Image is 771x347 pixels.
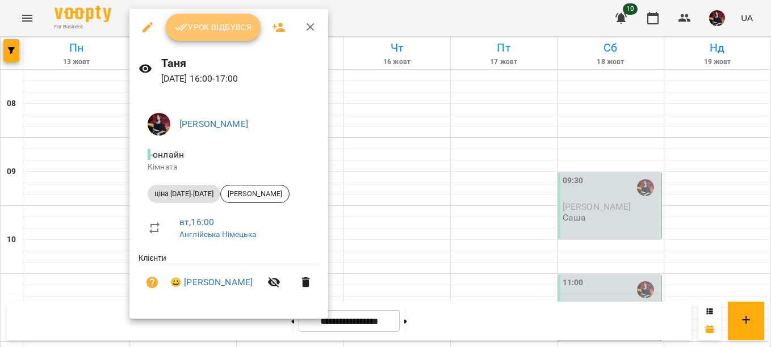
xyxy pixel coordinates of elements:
[148,113,170,136] img: de6393591fadb672c89d4fb26127103c.jpg
[148,189,220,199] span: ціна [DATE]-[DATE]
[179,119,248,129] a: [PERSON_NAME]
[179,217,214,227] a: вт , 16:00
[148,149,186,160] span: - онлайн
[148,162,310,173] p: Кімната
[170,276,253,289] a: 😀 [PERSON_NAME]
[139,269,166,296] button: Візит ще не сплачено. Додати оплату?
[221,189,289,199] span: [PERSON_NAME]
[175,20,252,34] span: Урок відбувся
[166,14,261,41] button: Урок відбувся
[220,185,290,203] div: [PERSON_NAME]
[161,72,320,86] p: [DATE] 16:00 - 17:00
[139,252,319,305] ul: Клієнти
[179,230,256,239] a: Англійська Німецька
[161,54,320,72] h6: Таня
